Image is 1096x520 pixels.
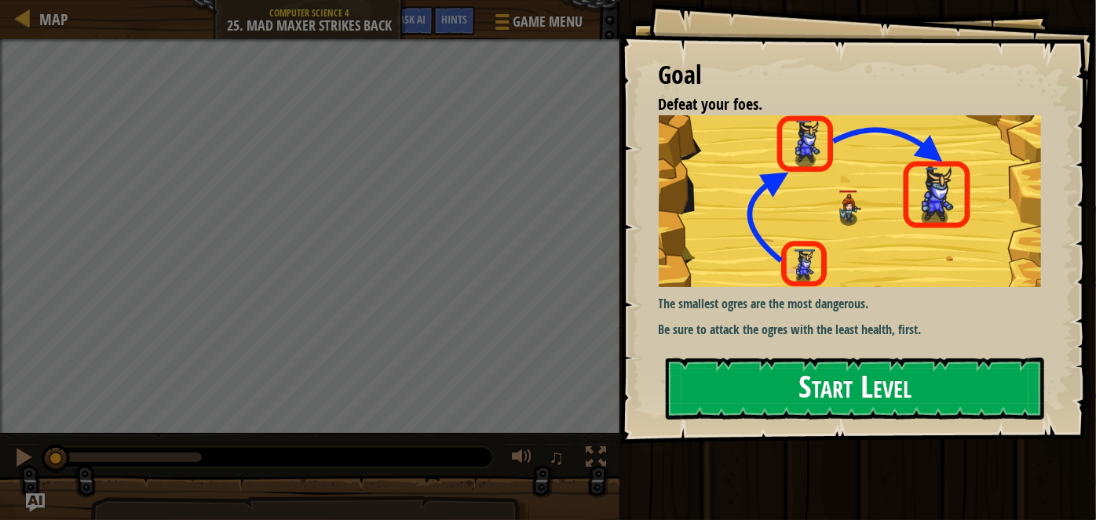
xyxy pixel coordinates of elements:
[441,12,467,27] span: Hints
[580,443,612,475] button: Toggle fullscreen
[666,358,1044,420] button: Start Level
[483,6,592,43] button: Game Menu
[391,6,433,35] button: Ask AI
[399,12,426,27] span: Ask AI
[549,445,564,469] span: ♫
[546,443,572,475] button: ♫
[8,443,39,475] button: Ctrl + P: Pause
[659,57,1041,93] div: Goal
[26,493,45,512] button: Ask AI
[31,9,68,30] a: Map
[513,12,583,32] span: Game Menu
[659,93,763,115] span: Defeat your foes.
[659,295,1052,313] p: The smallest ogres are the most dangerous.
[39,9,68,30] span: Map
[639,93,1037,116] li: Defeat your foes.
[506,443,538,475] button: Adjust volume
[659,115,1052,287] img: Mad maxer strikes back
[659,321,1052,339] p: Be sure to attack the ogres with the least health, first.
